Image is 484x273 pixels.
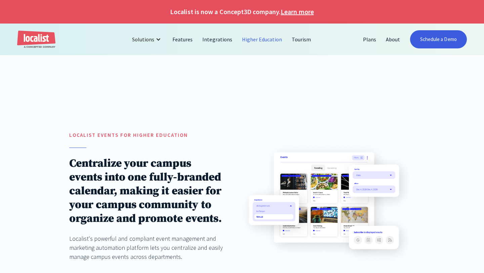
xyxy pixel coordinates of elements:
div: Solutions [127,31,168,47]
h5: localist Events for Higher education [69,131,225,139]
a: Tourism [287,31,316,47]
a: Schedule a Demo [410,30,467,48]
h1: Centralize your campus events into one fully-branded calendar, making it easier for your campus c... [69,157,225,226]
a: home [17,31,55,48]
a: Integrations [198,31,237,47]
a: Higher Education [237,31,287,47]
div: Localist's powerful and compliant event management and marketing automation platform lets you cen... [69,234,225,261]
a: Learn more [281,7,314,17]
a: About [381,31,405,47]
a: Features [168,31,198,47]
div: Solutions [132,35,154,43]
a: Plans [358,31,381,47]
